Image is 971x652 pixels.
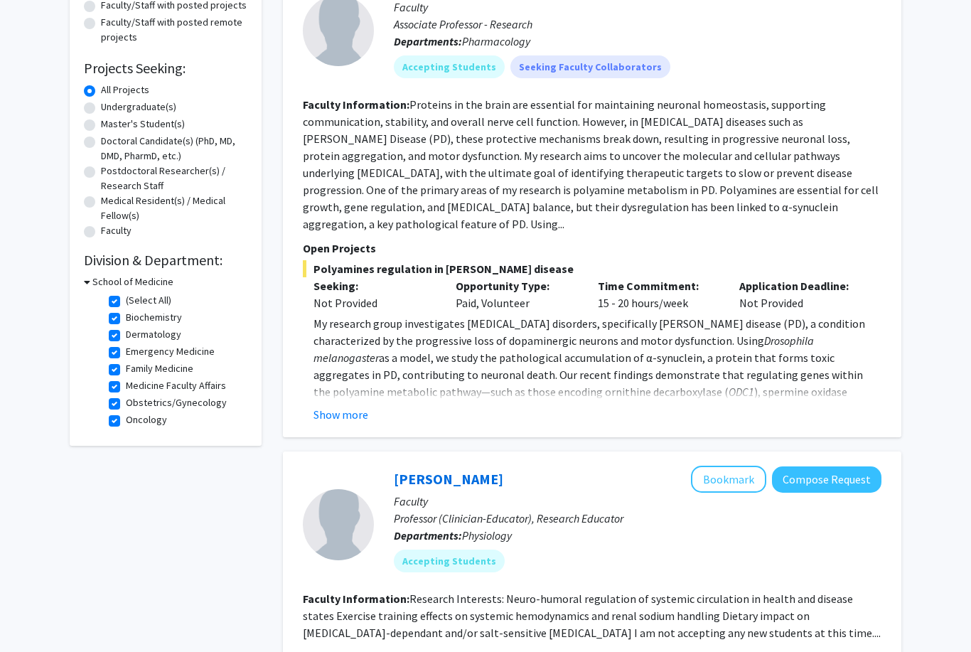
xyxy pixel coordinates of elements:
[394,470,503,488] a: [PERSON_NAME]
[101,117,185,132] label: Master's Student(s)
[510,55,670,78] mat-chip: Seeking Faculty Collaborators
[394,510,881,527] p: Professor (Clinician-Educator), Research Educator
[303,97,409,112] b: Faculty Information:
[303,260,881,277] span: Polyamines regulation in [PERSON_NAME] disease
[462,528,512,543] span: Physiology
[101,223,132,238] label: Faculty
[394,16,881,33] p: Associate Professor - Research
[126,310,182,325] label: Biochemistry
[126,293,171,308] label: (Select All)
[101,134,247,164] label: Doctoral Candidate(s) (PhD, MD, DMD, PharmD, etc.)
[126,429,244,459] label: Ophthalmology Visual Anatomical Sci
[394,55,505,78] mat-chip: Accepting Students
[126,361,193,376] label: Family Medicine
[84,60,247,77] h2: Projects Seeking:
[303,240,881,257] p: Open Projects
[598,277,719,294] p: Time Commitment:
[462,34,530,48] span: Pharmacology
[691,466,766,493] button: Add Rossi Noreen to Bookmarks
[313,315,881,486] p: My research group investigates [MEDICAL_DATA] disorders, specifically [PERSON_NAME] disease (PD),...
[126,344,215,359] label: Emergency Medicine
[101,100,176,114] label: Undergraduate(s)
[101,15,247,45] label: Faculty/Staff with posted remote projects
[313,277,434,294] p: Seeking:
[394,528,462,543] b: Departments:
[84,252,247,269] h2: Division & Department:
[101,193,247,223] label: Medical Resident(s) / Medical Fellow(s)
[394,493,881,510] p: Faculty
[729,277,871,311] div: Not Provided
[11,588,60,641] iframe: Chat
[394,34,462,48] b: Departments:
[126,327,181,342] label: Dermatology
[587,277,729,311] div: 15 - 20 hours/week
[313,294,434,311] div: Not Provided
[729,385,754,399] em: ODC1
[126,395,227,410] label: Obstetrics/Gynecology
[126,378,226,393] label: Medicine Faculty Affairs
[126,412,167,427] label: Oncology
[303,97,879,231] fg-read-more: Proteins in the brain are essential for maintaining neuronal homeostasis, supporting communicatio...
[101,164,247,193] label: Postdoctoral Researcher(s) / Research Staff
[445,277,587,311] div: Paid, Volunteer
[313,406,368,423] button: Show more
[739,277,860,294] p: Application Deadline:
[92,274,173,289] h3: School of Medicine
[456,277,576,294] p: Opportunity Type:
[101,82,149,97] label: All Projects
[772,466,881,493] button: Compose Request to Rossi Noreen
[303,592,409,606] b: Faculty Information:
[394,550,505,572] mat-chip: Accepting Students
[303,592,881,640] fg-read-more: Research Interests: Neuro-humoral regulation of systemic circulation in health and disease states...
